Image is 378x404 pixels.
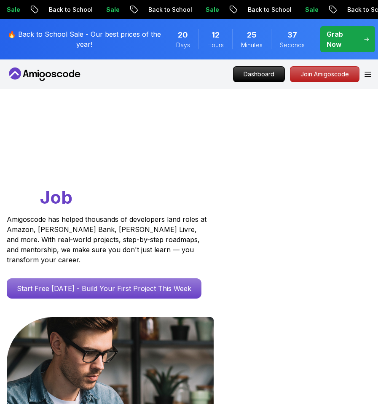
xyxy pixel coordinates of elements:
[241,5,298,14] p: Back to School
[233,67,284,82] p: Dashboard
[247,29,257,41] span: 25 Minutes
[7,136,371,209] h1: Go From Learning to Hired: Master Java, Spring Boot & Cloud Skills That Get You the
[287,29,297,41] span: 37 Seconds
[212,29,220,41] span: 12 Hours
[327,29,357,49] p: Grab Now
[141,5,198,14] p: Back to School
[233,66,285,82] a: Dashboard
[7,214,209,265] p: Amigoscode has helped thousands of developers land roles at Amazon, [PERSON_NAME] Bank, [PERSON_N...
[290,66,359,82] a: Join Amigoscode
[280,41,305,49] span: Seconds
[298,5,325,14] p: Sale
[42,5,99,14] p: Back to School
[7,278,201,299] a: Start Free [DATE] - Build Your First Project This Week
[365,72,371,77] button: Open Menu
[207,41,224,49] span: Hours
[198,5,225,14] p: Sale
[290,67,359,82] p: Join Amigoscode
[99,5,126,14] p: Sale
[5,29,164,49] p: 🔥 Back to School Sale - Our best prices of the year!
[241,41,263,49] span: Minutes
[178,29,188,41] span: 20 Days
[40,186,72,208] span: Job
[176,41,190,49] span: Days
